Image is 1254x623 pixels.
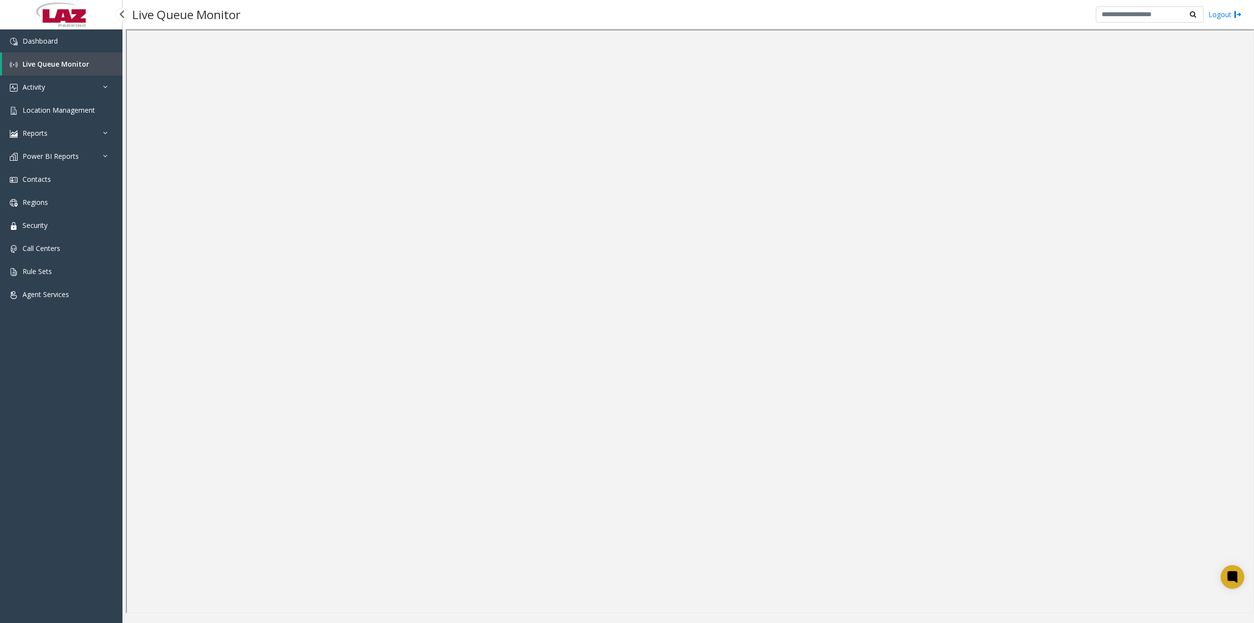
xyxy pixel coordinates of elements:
img: 'icon' [10,38,18,46]
img: 'icon' [10,199,18,207]
img: 'icon' [10,84,18,92]
span: Activity [23,82,45,92]
span: Power BI Reports [23,151,79,161]
span: Live Queue Monitor [23,59,89,69]
img: 'icon' [10,61,18,69]
img: 'icon' [10,176,18,184]
span: Security [23,221,48,230]
img: 'icon' [10,291,18,299]
img: 'icon' [10,245,18,253]
span: Call Centers [23,244,60,253]
span: Reports [23,128,48,138]
span: Rule Sets [23,267,52,276]
span: Agent Services [23,290,69,299]
img: logout [1234,9,1242,20]
img: 'icon' [10,268,18,276]
img: 'icon' [10,107,18,115]
span: Location Management [23,105,95,115]
span: Contacts [23,174,51,184]
img: 'icon' [10,130,18,138]
span: Regions [23,198,48,207]
span: Dashboard [23,36,58,46]
a: Logout [1208,9,1242,20]
h3: Live Queue Monitor [127,2,245,26]
a: Live Queue Monitor [2,52,122,75]
img: 'icon' [10,153,18,161]
img: 'icon' [10,222,18,230]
